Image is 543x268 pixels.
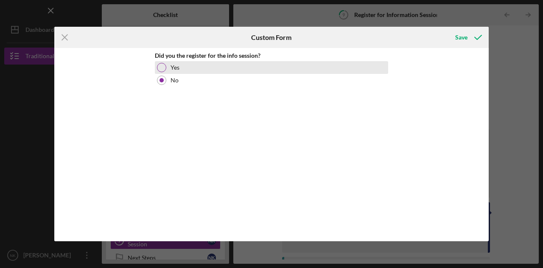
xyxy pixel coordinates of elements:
[447,29,489,46] button: Save
[155,52,388,59] div: Did you the register for the info session?
[455,29,467,46] div: Save
[251,34,291,41] h6: Custom Form
[171,64,179,71] label: Yes
[171,77,179,84] label: No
